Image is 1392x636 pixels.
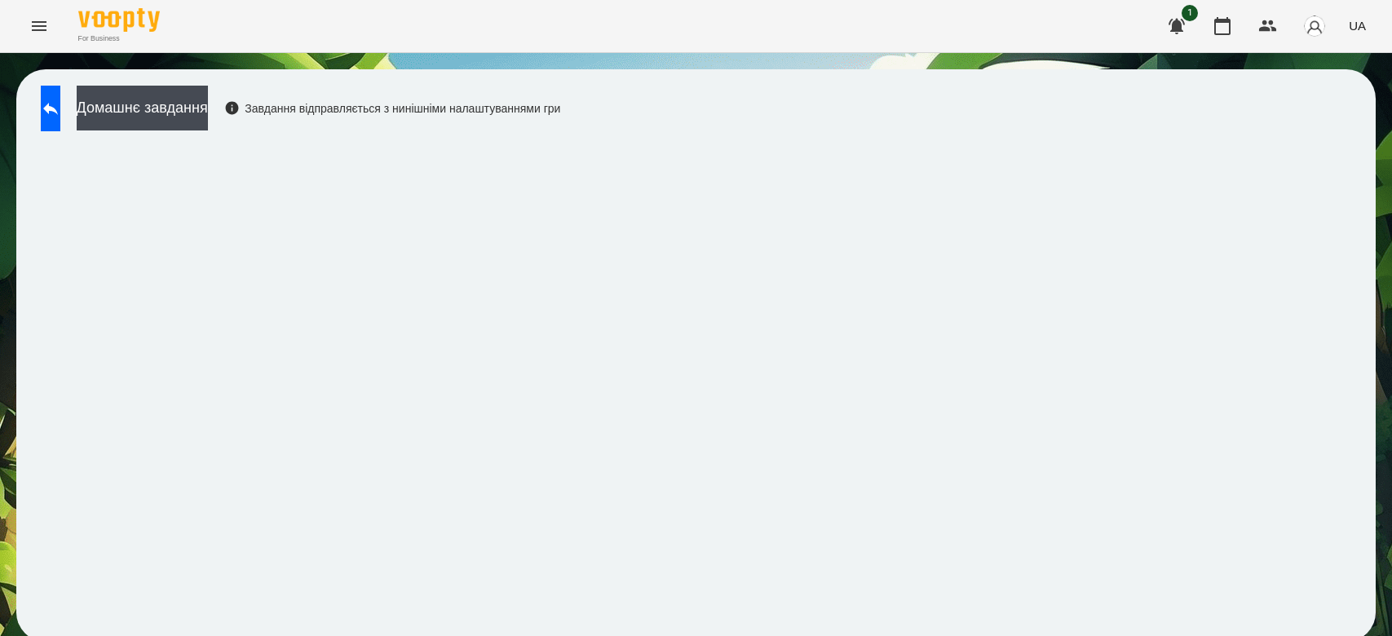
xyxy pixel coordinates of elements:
[224,100,561,117] div: Завдання відправляється з нинішніми налаштуваннями гри
[1349,17,1366,34] span: UA
[78,8,160,32] img: Voopty Logo
[77,86,208,130] button: Домашнє завдання
[1342,11,1372,41] button: UA
[1303,15,1326,38] img: avatar_s.png
[1182,5,1198,21] span: 1
[78,33,160,44] span: For Business
[20,7,59,46] button: Menu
